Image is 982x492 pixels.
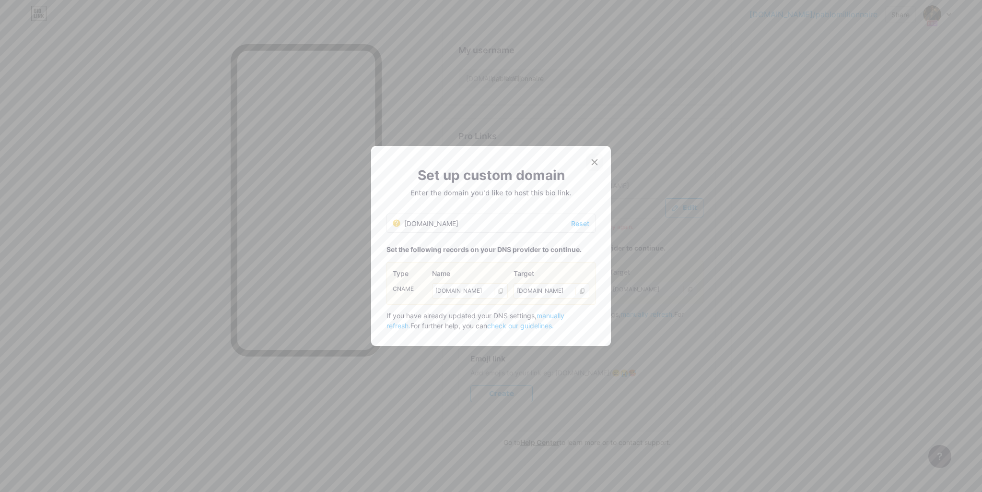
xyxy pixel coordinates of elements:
[393,268,426,278] div: Type
[432,268,508,278] div: Name
[514,283,589,299] div: [DOMAIN_NAME]
[393,218,458,228] div: [DOMAIN_NAME]
[432,283,508,299] div: [DOMAIN_NAME]
[571,218,589,228] span: Reset
[386,188,596,198] p: Enter the domain you’d like to host this bio link.
[386,165,596,185] div: Set up custom domain
[386,311,596,331] div: If you have already updated your DNS settings, For further help, you can
[487,322,554,330] a: check our guidelines.
[514,268,589,278] div: Target
[393,283,426,295] div: CNAME
[386,244,596,254] div: Set the following records on your DNS provider to continue.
